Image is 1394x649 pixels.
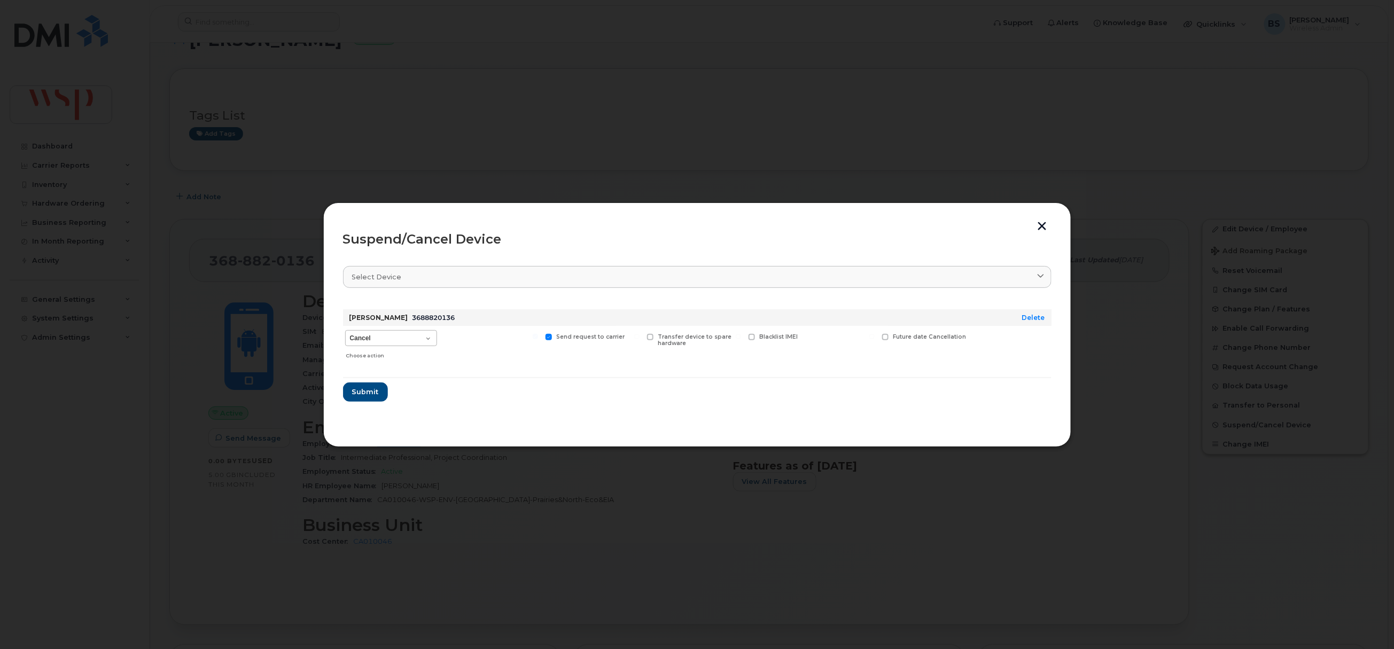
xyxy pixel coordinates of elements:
input: Transfer device to spare hardware [634,334,640,339]
button: Submit [343,382,388,402]
input: Blacklist IMEI [736,334,741,339]
a: Select device [343,266,1052,288]
span: 3688820136 [412,314,455,322]
span: Submit [352,387,379,397]
strong: [PERSON_NAME] [349,314,408,322]
span: Send request to carrier [556,333,625,340]
input: Future date Cancellation [869,334,875,339]
span: Future date Cancellation [893,333,966,340]
a: Delete [1022,314,1045,322]
span: Blacklist IMEI [759,333,798,340]
input: Send request to carrier [533,334,538,339]
span: Select device [352,272,402,282]
span: Transfer device to spare hardware [658,333,731,347]
div: Suspend/Cancel Device [343,233,1052,246]
div: Choose action [346,347,437,360]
